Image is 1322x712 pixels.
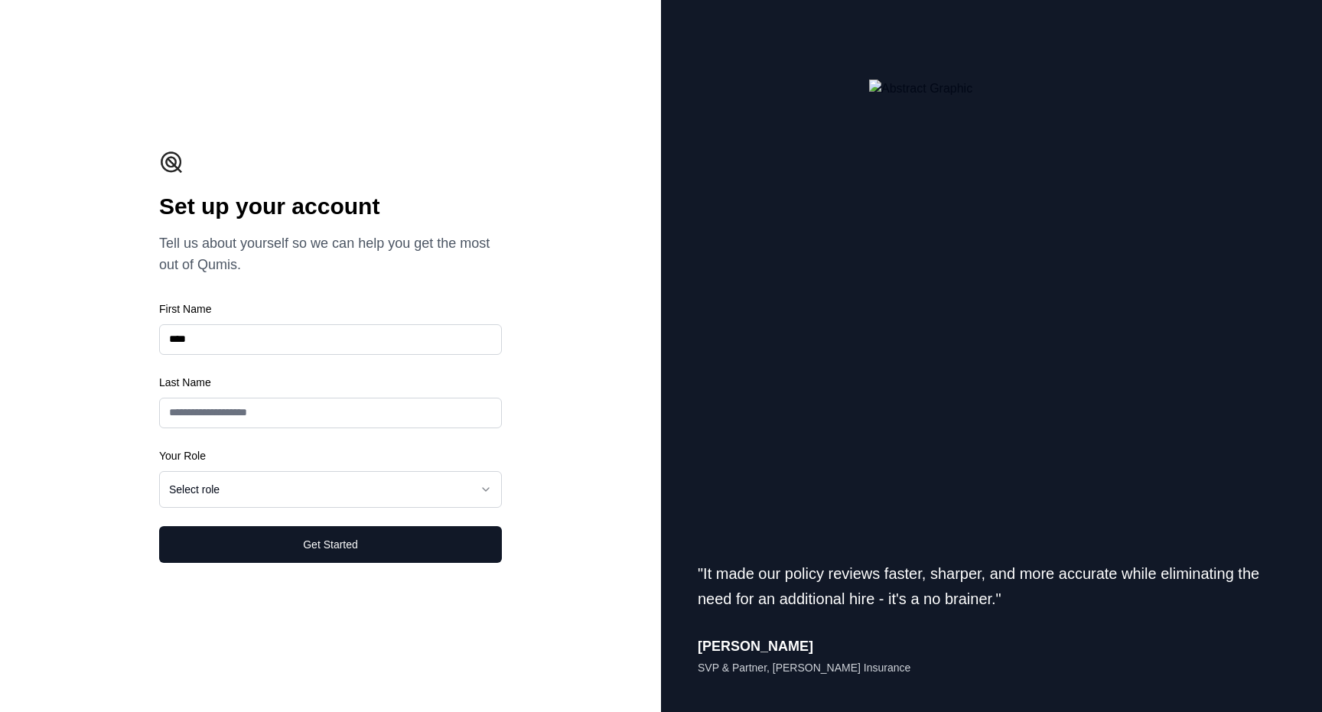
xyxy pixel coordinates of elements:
blockquote: "It made our policy reviews faster, sharper, and more accurate while eliminating the need for an ... [698,561,1285,611]
label: Last Name [159,376,211,389]
p: Tell us about yourself so we can help you get the most out of Qumis. [159,232,502,275]
p: SVP & Partner, [PERSON_NAME] Insurance [698,660,1285,675]
label: Your Role [159,450,206,462]
img: Qumis Logo [159,150,184,174]
label: First Name [159,303,211,315]
h1: Set up your account [159,193,502,220]
button: Get Started [159,526,502,563]
img: Abstract Graphic [869,80,1114,324]
p: [PERSON_NAME] [698,636,1285,657]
